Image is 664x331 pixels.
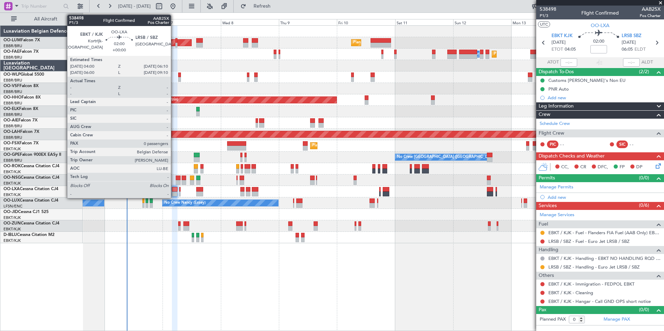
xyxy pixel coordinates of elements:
[540,13,556,19] span: P1/3
[3,181,21,186] a: EBKT/KJK
[540,120,570,127] a: Schedule Crew
[3,112,22,117] a: EBBR/BRU
[539,152,605,160] span: Dispatch Checks and Weather
[640,6,661,13] span: AAB25X
[591,22,609,29] span: OO-LXA
[3,141,19,145] span: OO-FSX
[3,210,49,214] a: OO-JIDCessna CJ1 525
[126,186,207,197] div: Planned Maint Kortrijk-[GEOGRAPHIC_DATA]
[634,46,646,53] span: ELDT
[3,221,21,226] span: OO-ZUN
[539,246,558,254] span: Handling
[337,19,395,25] div: Fri 10
[3,130,20,134] span: OO-LAH
[539,220,548,228] span: Fuel
[397,152,513,162] div: No Crew [GEOGRAPHIC_DATA] ([GEOGRAPHIC_DATA] National)
[3,55,22,60] a: EBBR/BRU
[3,176,21,180] span: OO-NSG
[3,78,22,83] a: EBBR/BRU
[3,204,23,209] a: LFSN/ENC
[3,95,41,100] a: OO-HHOFalcon 8X
[640,13,661,19] span: Pos Charter
[3,118,38,122] a: OO-AIEFalcon 7X
[636,164,642,171] span: DP
[3,164,21,168] span: OO-ROK
[3,107,19,111] span: OO-ELK
[353,37,479,48] div: Planned Maint [GEOGRAPHIC_DATA] ([GEOGRAPHIC_DATA] National)
[548,95,661,101] div: Add new
[3,176,59,180] a: OO-NSGCessna Citation CJ4
[3,38,21,42] span: OO-LUM
[548,255,661,261] a: EBKT / KJK - Handling - EBKT NO HANDLING RQD FOR CJ
[3,198,20,203] span: OO-LUX
[3,38,40,42] a: OO-LUMFalcon 7X
[118,3,151,9] span: [DATE] - [DATE]
[3,73,20,77] span: OO-WLP
[551,46,563,53] span: ETOT
[548,281,634,287] a: EBKT / KJK - Immigration - FEDPOL EBKT
[221,19,279,25] div: Wed 8
[18,17,73,22] span: All Aircraft
[565,46,576,53] span: 04:05
[3,89,22,94] a: EBBR/BRU
[548,230,661,236] a: EBKT / KJK - Fuel - Flanders FIA Fuel (AAB Only) EBKT / KJK
[593,38,604,45] span: 02:00
[494,49,555,59] div: Planned Maint Melsbroek Air Base
[538,21,550,27] button: UTC
[539,102,574,110] span: Leg Information
[604,316,630,323] a: Manage PAX
[548,194,661,200] div: Add new
[622,39,636,46] span: [DATE]
[511,19,569,25] div: Mon 13
[3,187,20,191] span: OO-LXA
[3,84,19,88] span: OO-VSF
[3,135,22,140] a: EBBR/BRU
[3,130,39,134] a: OO-LAHFalcon 7X
[548,290,593,296] a: EBKT / KJK - Cleaning
[3,153,61,157] a: OO-GPEFalcon 900EX EASy II
[3,95,22,100] span: OO-HHO
[3,50,19,54] span: OO-FAE
[3,153,20,157] span: OO-GPE
[3,233,17,237] span: D-IBLU
[580,164,586,171] span: CR
[548,86,569,92] div: PNR Auto
[453,19,511,25] div: Sun 12
[630,141,645,147] div: - -
[3,233,55,237] a: D-IBLUCessna Citation M2
[395,19,453,25] div: Sat 11
[561,164,569,171] span: CC,
[598,164,608,171] span: DFC,
[3,158,22,163] a: EBBR/BRU
[121,95,178,105] div: Planned Maint Geneva (Cointrin)
[3,141,39,145] a: OO-FSXFalcon 7X
[540,184,573,191] a: Manage Permits
[639,68,649,75] span: (2/2)
[3,169,21,175] a: EBKT/KJK
[237,1,279,12] button: Refresh
[639,174,649,181] span: (0/0)
[539,272,554,280] span: Others
[548,298,651,304] a: EBKT / KJK - Hangar - Call GND OPS short notice
[548,238,630,244] a: LRSB / SBZ - Fuel - Euro Jet LRSB / SBZ
[164,198,206,208] div: No Crew Nancy (Essey)
[622,33,641,40] span: LRSB SBZ
[539,129,564,137] span: Flight Crew
[3,215,21,220] a: EBKT/KJK
[547,59,559,66] span: ATOT
[279,19,337,25] div: Thu 9
[163,19,221,25] div: Tue 7
[8,14,75,25] button: All Aircraft
[3,73,44,77] a: OO-WLPGlobal 5500
[3,118,18,122] span: OO-AIE
[539,306,546,314] span: Pax
[3,50,39,54] a: OO-FAEFalcon 7X
[3,221,59,226] a: OO-ZUNCessna Citation CJ4
[641,59,653,66] span: ALDT
[540,212,574,219] a: Manage Services
[105,19,163,25] div: Mon 6
[622,46,633,53] span: 06:05
[3,164,59,168] a: OO-ROKCessna Citation CJ4
[3,198,58,203] a: OO-LUXCessna Citation CJ4
[3,192,21,197] a: EBKT/KJK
